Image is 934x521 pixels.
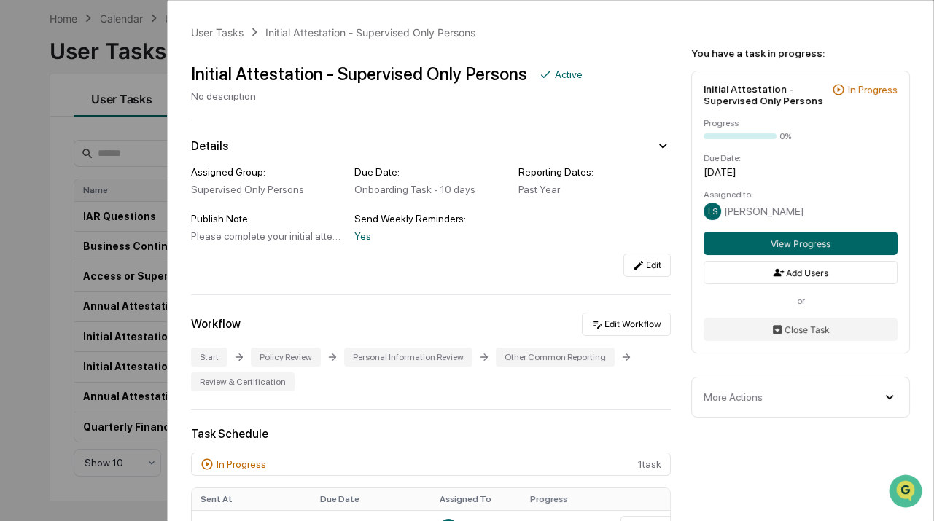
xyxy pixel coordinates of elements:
[191,372,295,391] div: Review & Certification
[50,111,239,126] div: Start new chat
[38,66,241,82] input: Clear
[555,68,583,80] div: Active
[518,166,671,178] div: Reporting Dates:
[311,488,431,510] th: Due Date
[704,318,898,341] button: Close Task
[724,205,803,217] span: [PERSON_NAME]
[582,313,671,336] button: Edit Workflow
[518,184,671,195] div: Past Year
[191,230,343,242] div: Please complete your initial attestation and personal reporting. If you have any questions or con...
[704,261,898,284] button: Add Users
[191,427,671,441] div: Task Schedule
[344,348,472,367] div: Personal Information Review
[29,211,92,226] span: Data Lookup
[623,254,671,277] button: Edit
[521,488,612,510] th: Progress
[704,232,898,255] button: View Progress
[100,178,187,204] a: 🗄️Attestations
[191,317,241,331] div: Workflow
[354,213,507,224] div: Send Weekly Reminders:
[704,118,898,128] div: Progress
[191,184,343,195] div: Supervised Only Persons
[29,184,94,198] span: Preclearance
[120,184,181,198] span: Attestations
[191,348,227,367] div: Start
[15,213,26,224] div: 🔎
[704,189,898,200] div: Assigned to:
[779,131,791,141] div: 0%
[15,31,265,54] p: How can we help?
[354,166,507,178] div: Due Date:
[887,473,927,512] iframe: Open customer support
[145,247,176,258] span: Pylon
[217,458,266,470] div: In Progress
[704,296,898,306] div: or
[191,26,244,39] div: User Tasks
[191,166,343,178] div: Assigned Group:
[103,246,176,258] a: Powered byPylon
[708,206,717,216] span: LS
[191,63,527,85] div: Initial Attestation - Supervised Only Persons
[704,83,826,106] div: Initial Attestation - Supervised Only Persons
[191,453,671,476] div: 1 task
[15,185,26,197] div: 🖐️
[106,185,117,197] div: 🗄️
[192,488,311,510] th: Sent At
[354,184,507,195] div: Onboarding Task - 10 days
[9,178,100,204] a: 🖐️Preclearance
[191,213,343,224] div: Publish Note:
[191,90,583,102] div: No description
[496,348,615,367] div: Other Common Reporting
[691,47,910,59] div: You have a task in progress:
[431,488,521,510] th: Assigned To
[704,153,898,163] div: Due Date:
[251,348,321,367] div: Policy Review
[265,26,475,39] div: Initial Attestation - Supervised Only Persons
[248,116,265,133] button: Start new chat
[50,126,184,138] div: We're available if you need us!
[354,230,507,242] div: Yes
[9,205,98,232] a: 🔎Data Lookup
[704,391,763,403] div: More Actions
[704,166,898,178] div: [DATE]
[15,111,41,138] img: 1746055101610-c473b297-6a78-478c-a979-82029cc54cd1
[191,139,228,153] div: Details
[848,84,898,95] div: In Progress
